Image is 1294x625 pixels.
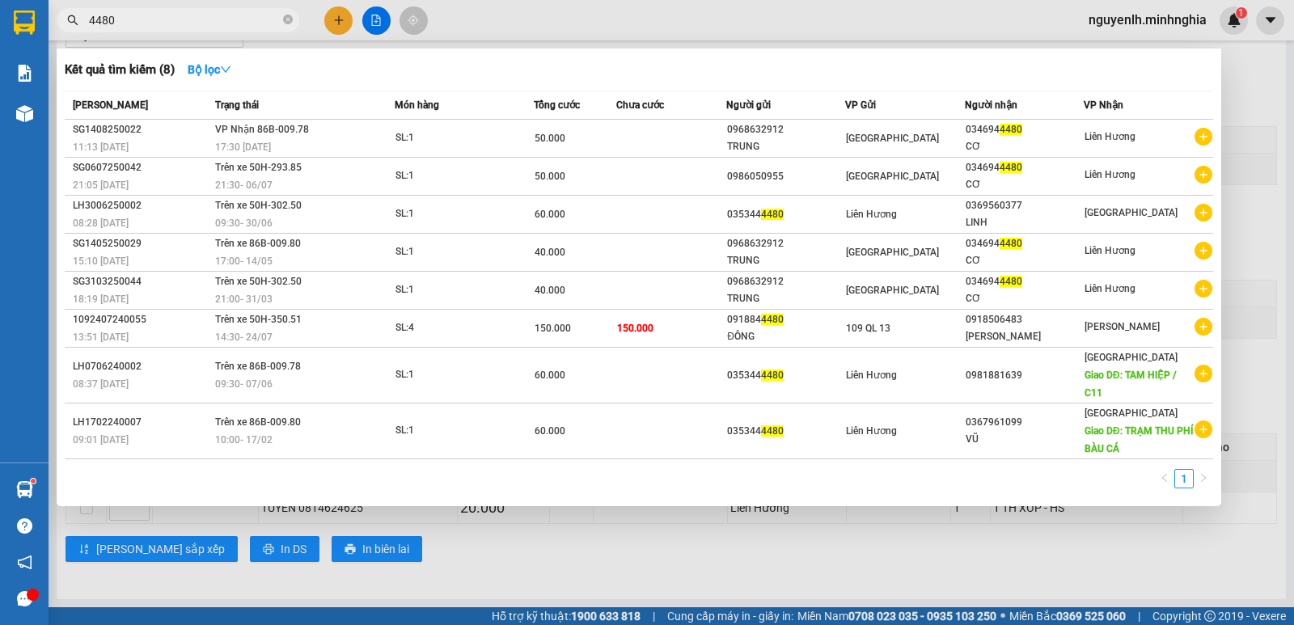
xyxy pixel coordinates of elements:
[761,209,784,220] span: 4480
[1195,365,1212,382] span: plus-circle
[17,518,32,534] span: question-circle
[73,358,210,375] div: LH0706240002
[395,205,517,223] div: SL: 1
[727,273,844,290] div: 0968632912
[1175,470,1193,488] a: 1
[16,481,33,498] img: warehouse-icon
[966,138,1083,155] div: CƠ
[1085,207,1178,218] span: [GEOGRAPHIC_DATA]
[966,431,1083,448] div: VŨ
[535,285,565,296] span: 40.000
[1195,166,1212,184] span: plus-circle
[535,323,571,334] span: 150.000
[966,121,1083,138] div: 034694
[966,214,1083,231] div: LINH
[966,252,1083,269] div: CƠ
[283,15,293,24] span: close-circle
[727,206,844,223] div: 035344
[1000,124,1022,135] span: 4480
[215,378,273,390] span: 09:30 - 07/06
[966,159,1083,176] div: 034694
[727,367,844,384] div: 035344
[283,13,293,28] span: close-circle
[395,129,517,147] div: SL: 1
[1155,469,1174,488] li: Previous Page
[1085,321,1160,332] span: [PERSON_NAME]
[73,179,129,191] span: 21:05 [DATE]
[73,141,129,153] span: 11:13 [DATE]
[726,99,771,111] span: Người gửi
[846,285,939,296] span: [GEOGRAPHIC_DATA]
[1085,370,1177,399] span: Giao DĐ: TAM HIỆP / C11
[395,99,439,111] span: Món hàng
[215,255,273,267] span: 17:00 - 14/05
[220,64,231,75] span: down
[535,247,565,258] span: 40.000
[846,247,939,258] span: [GEOGRAPHIC_DATA]
[966,414,1083,431] div: 0367961099
[1084,99,1123,111] span: VP Nhận
[727,138,844,155] div: TRUNG
[1000,276,1022,287] span: 4480
[17,555,32,570] span: notification
[966,311,1083,328] div: 0918506483
[73,293,129,305] span: 18:19 [DATE]
[215,434,273,446] span: 10:00 - 17/02
[1160,473,1169,483] span: left
[395,167,517,185] div: SL: 1
[1085,131,1135,142] span: Liên Hương
[535,133,565,144] span: 50.000
[395,281,517,299] div: SL: 1
[966,290,1083,307] div: CƠ
[727,423,844,440] div: 035344
[727,252,844,269] div: TRUNG
[846,133,939,144] span: [GEOGRAPHIC_DATA]
[188,63,231,76] strong: Bộ lọc
[535,171,565,182] span: 50.000
[966,328,1083,345] div: [PERSON_NAME]
[534,99,580,111] span: Tổng cước
[16,65,33,82] img: solution-icon
[1085,352,1178,363] span: [GEOGRAPHIC_DATA]
[1194,469,1213,488] li: Next Page
[215,217,273,229] span: 09:30 - 30/06
[966,367,1083,384] div: 0981881639
[73,332,129,343] span: 13:51 [DATE]
[1195,420,1212,438] span: plus-circle
[617,323,653,334] span: 150.000
[215,332,273,343] span: 14:30 - 24/07
[1000,162,1022,173] span: 4480
[1195,242,1212,260] span: plus-circle
[846,425,897,437] span: Liên Hương
[395,319,517,337] div: SL: 4
[175,57,244,82] button: Bộ lọcdown
[395,422,517,440] div: SL: 1
[1085,245,1135,256] span: Liên Hương
[1085,408,1178,419] span: [GEOGRAPHIC_DATA]
[846,323,890,334] span: 109 QL 13
[1174,469,1194,488] li: 1
[73,378,129,390] span: 08:37 [DATE]
[1155,469,1174,488] button: left
[846,171,939,182] span: [GEOGRAPHIC_DATA]
[1000,238,1022,249] span: 4480
[761,314,784,325] span: 4480
[73,434,129,446] span: 09:01 [DATE]
[31,479,36,484] sup: 1
[215,179,273,191] span: 21:30 - 06/07
[215,276,302,287] span: Trên xe 50H-302.50
[65,61,175,78] h3: Kết quả tìm kiếm ( 8 )
[89,11,280,29] input: Tìm tên, số ĐT hoặc mã đơn
[535,370,565,381] span: 60.000
[73,273,210,290] div: SG3103250044
[966,197,1083,214] div: 0369560377
[616,99,664,111] span: Chưa cước
[215,361,301,372] span: Trên xe 86B-009.78
[67,15,78,26] span: search
[846,209,897,220] span: Liên Hương
[73,235,210,252] div: SG1405250029
[395,243,517,261] div: SL: 1
[1085,283,1135,294] span: Liên Hương
[215,162,302,173] span: Trên xe 50H-293.85
[73,197,210,214] div: LH3006250002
